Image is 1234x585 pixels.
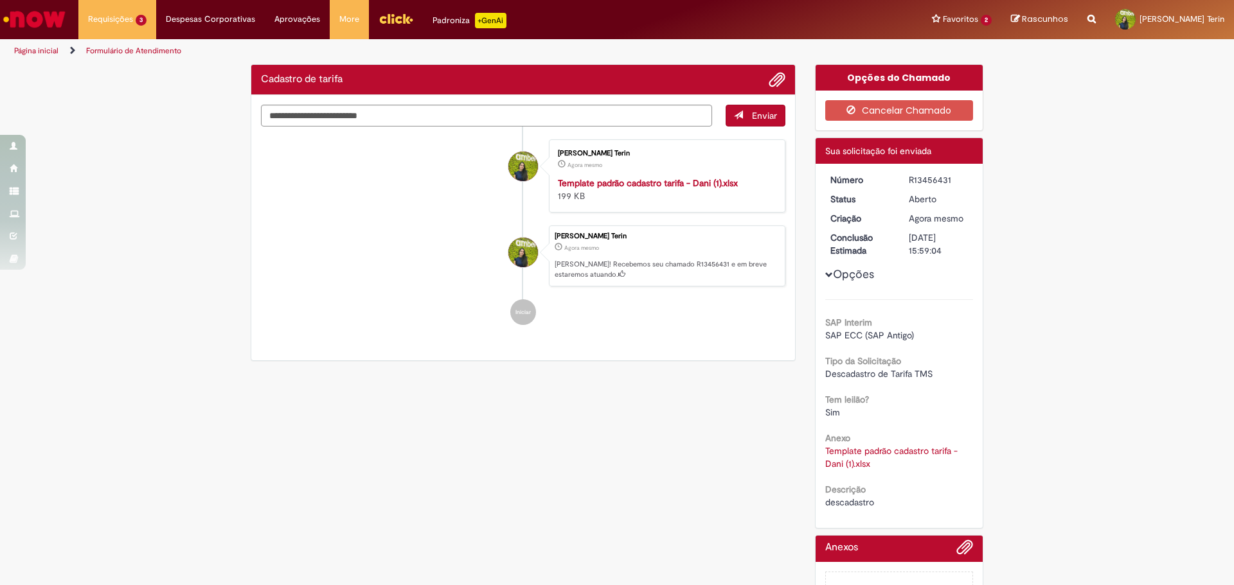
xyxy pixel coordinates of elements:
div: [PERSON_NAME] Terin [558,150,772,157]
a: Rascunhos [1011,13,1068,26]
div: [DATE] 15:59:04 [909,231,969,257]
button: Enviar [726,105,785,127]
dt: Status [821,193,900,205]
div: 28/08/2025 09:59:01 [909,212,969,225]
time: 28/08/2025 09:59:01 [909,213,963,224]
div: Opções do Chamado [816,65,983,91]
span: Descadastro de Tarifa TMS [825,368,933,380]
b: Anexo [825,432,850,444]
div: R13456431 [909,173,969,186]
span: Sim [825,406,840,418]
dt: Conclusão Estimada [821,231,900,257]
button: Adicionar anexos [769,71,785,88]
h2: Cadastro de tarifa Histórico de tíquete [261,74,343,85]
dt: Criação [821,212,900,225]
a: Formulário de Atendimento [86,46,181,56]
time: 28/08/2025 09:59:01 [564,244,599,252]
b: Tipo da Solicitação [825,355,901,367]
li: Danielle Bueno Terin [261,225,785,287]
b: SAP Interim [825,317,872,328]
button: Adicionar anexos [956,539,973,562]
dt: Número [821,173,900,186]
span: [PERSON_NAME] Terin [1140,13,1224,24]
button: Cancelar Chamado [825,100,974,121]
span: descadastro [825,496,874,508]
span: 3 [136,15,147,26]
textarea: Digite sua mensagem aqui... [261,105,712,127]
img: ServiceNow [1,6,67,32]
span: SAP ECC (SAP Antigo) [825,329,914,341]
span: Favoritos [943,13,978,26]
a: Template padrão cadastro tarifa - Dani (1).xlsx [558,177,738,189]
span: Agora mesmo [564,244,599,252]
b: Tem leilão? [825,394,869,405]
span: Agora mesmo [909,213,963,224]
time: 28/08/2025 09:58:58 [568,161,602,169]
span: More [339,13,359,26]
span: Sua solicitação foi enviada [825,145,931,157]
h2: Anexos [825,542,858,554]
div: Danielle Bueno Terin [508,238,538,267]
span: Requisições [88,13,133,26]
p: [PERSON_NAME]! Recebemos seu chamado R13456431 e em breve estaremos atuando. [555,259,778,279]
ul: Trilhas de página [10,39,813,63]
a: Download de Template padrão cadastro tarifa - Dani (1).xlsx [825,445,960,469]
div: 199 KB [558,177,772,202]
img: click_logo_yellow_360x200.png [379,9,413,28]
ul: Histórico de tíquete [261,127,785,338]
a: Página inicial [14,46,58,56]
span: 2 [981,15,992,26]
div: [PERSON_NAME] Terin [555,232,778,240]
span: Despesas Corporativas [166,13,255,26]
span: Rascunhos [1022,13,1068,25]
p: +GenAi [475,13,506,28]
div: Danielle Bueno Terin [508,152,538,181]
span: Enviar [752,110,777,121]
div: Padroniza [433,13,506,28]
b: Descrição [825,484,866,495]
span: Aprovações [274,13,320,26]
span: Agora mesmo [568,161,602,169]
div: Aberto [909,193,969,205]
